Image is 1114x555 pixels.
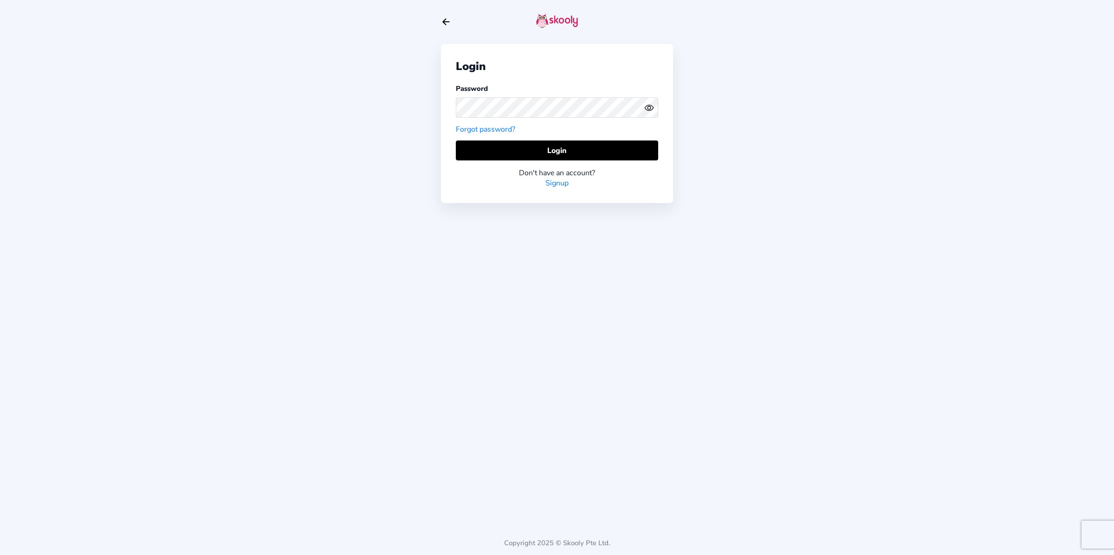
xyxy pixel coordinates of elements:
[644,103,658,113] button: eye outlineeye off outline
[441,17,451,27] button: arrow back outline
[456,140,658,160] button: Login
[456,84,488,93] label: Password
[545,178,569,188] a: Signup
[644,103,654,113] ion-icon: eye outline
[536,13,578,28] img: skooly-logo.png
[456,59,658,74] div: Login
[456,124,515,134] a: Forgot password?
[456,168,658,178] div: Don't have an account?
